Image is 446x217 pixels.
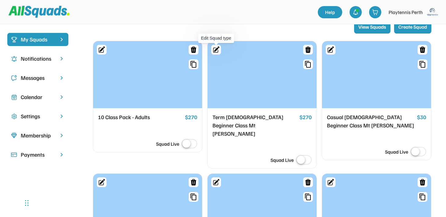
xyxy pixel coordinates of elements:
div: Payments [21,151,55,159]
div: Squad Live [156,140,179,148]
img: Icon%20copy%204.svg [11,56,17,62]
div: Notifications [21,55,55,63]
img: shopping-cart-01%20%281%29.svg [372,9,378,15]
div: Playtennis Perth [389,9,423,16]
img: chevron-right.svg [59,56,65,62]
img: Icon%20%2823%29.svg [11,37,17,43]
img: chevron-right.svg [59,152,65,158]
div: Membership [21,131,55,140]
img: chevron-right.svg [59,113,65,119]
img: bell-03%20%281%29.svg [353,9,359,15]
div: Term [DEMOGRAPHIC_DATA] Beginner Class Mt [PERSON_NAME] [212,113,297,138]
div: Messages [21,74,55,82]
img: Icon%20copy%208.svg [11,133,17,139]
a: Help [318,6,342,18]
img: playtennis%20blue%20logo%201.png [426,6,439,18]
img: Icon%20copy%205.svg [11,75,17,81]
div: Settings [21,112,55,120]
div: $30 [417,113,426,122]
div: $270 [185,113,197,122]
img: Icon%20copy%2016.svg [11,113,17,119]
div: 10 Class Pack - Adults [98,113,183,122]
img: chevron-right.svg [59,133,65,138]
div: Squad Live [385,148,408,155]
div: Squad Live [270,156,294,164]
button: Create Squad [394,20,431,34]
div: $270 [299,113,312,122]
img: chevron-right.svg [59,75,65,81]
div: Calendar [21,93,55,101]
div: Casual [DEMOGRAPHIC_DATA] Beginner Class Mt [PERSON_NAME] [327,113,415,130]
img: chevron-right.svg [59,94,65,100]
button: View Squads [354,20,390,34]
img: Icon%20copy%207.svg [11,94,17,100]
img: Squad%20Logo.svg [9,6,70,17]
img: Icon%20%2815%29.svg [11,152,17,158]
div: My Squads [21,35,55,44]
img: chevron-right%20copy%203.svg [59,37,65,42]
